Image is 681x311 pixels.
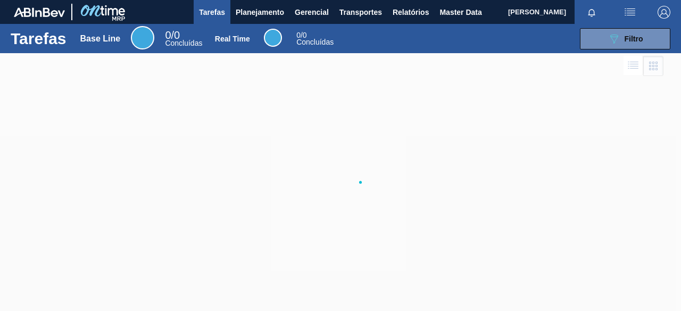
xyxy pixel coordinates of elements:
[199,6,225,19] span: Tarefas
[215,35,250,43] div: Real Time
[296,31,301,39] span: 0
[11,32,67,45] h1: Tarefas
[295,6,329,19] span: Gerencial
[393,6,429,19] span: Relatórios
[14,7,65,17] img: TNhmsLtSVTkK8tSr43FrP2fwEKptu5GPRR3wAAAABJRU5ErkJggg==
[165,29,180,41] span: / 0
[575,5,609,20] button: Notificações
[296,38,334,46] span: Concluídas
[264,29,282,47] div: Real Time
[165,39,202,47] span: Concluídas
[236,6,284,19] span: Planejamento
[439,6,481,19] span: Master Data
[131,26,154,49] div: Base Line
[80,34,121,44] div: Base Line
[624,6,636,19] img: userActions
[339,6,382,19] span: Transportes
[165,31,202,47] div: Base Line
[296,31,306,39] span: / 0
[658,6,670,19] img: Logout
[165,29,171,41] span: 0
[580,28,670,49] button: Filtro
[625,35,643,43] span: Filtro
[296,32,334,46] div: Real Time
